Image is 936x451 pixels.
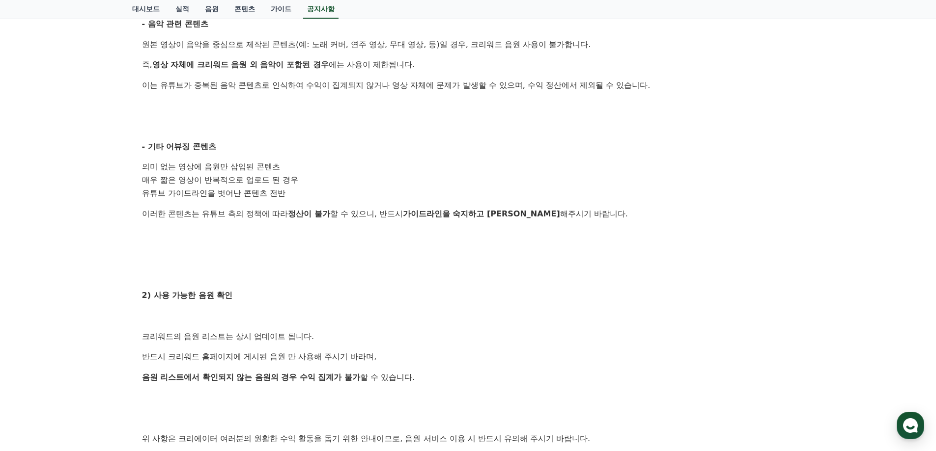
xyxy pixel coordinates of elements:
p: 원본 영상이 음악을 중심으로 제작된 콘텐츠(예: 노래 커버, 연주 영상, 무대 영상, 등)일 경우, 크리워드 음원 사용이 불가합니다. [142,38,794,51]
a: 홈 [3,311,65,336]
a: 대화 [65,311,127,336]
p: 할 수 있습니다. [142,371,794,384]
li: 유튜브 가이드라인을 벗어난 콘텐츠 전반 [142,187,794,200]
li: 의미 없는 영상에 음원만 삽입된 콘텐츠 [142,160,794,174]
strong: 음원 리스트에서 확인되지 않는 음원의 경우 수익 집계가 불가 [142,372,361,382]
p: 이는 유튜브가 중복된 음악 콘텐츠로 인식하여 수익이 집계되지 않거나 영상 자체에 문제가 발생할 수 있으며, 수익 정산에서 제외될 수 있습니다. [142,79,794,92]
span: 대화 [90,326,102,334]
span: 홈 [31,326,37,334]
strong: 가이드라인을 숙지하고 [PERSON_NAME] [403,209,560,218]
p: 크리워드의 음원 리스트는 상시 업데이트 됩니다. [142,330,794,343]
p: 위 사항은 크리에이터 여러분의 원활한 수익 활동을 돕기 위한 안내이므로, 음원 서비스 이용 시 반드시 유의해 주시기 바랍니다. [142,432,794,445]
p: 반드시 크리워드 홈페이지에 게시된 음원 만 사용해 주시기 바라며, [142,350,794,363]
strong: 영상 자체에 크리워드 음원 외 음악이 포함된 경우 [152,60,329,69]
strong: 2) 사용 가능한 음원 확인 [142,291,233,300]
p: 즉, 에는 사용이 제한됩니다. [142,58,794,71]
li: 매우 짧은 영상이 반복적으로 업로드 된 경우 [142,174,794,187]
strong: 정산이 불가 [288,209,330,218]
a: 설정 [127,311,189,336]
strong: - 음악 관련 콘텐츠 [142,19,208,28]
strong: - 기타 어뷰징 콘텐츠 [142,142,216,151]
p: 이러한 콘텐츠는 유튜브 측의 정책에 따라 할 수 있으니, 반드시 해주시기 바랍니다. [142,208,794,220]
span: 설정 [152,326,164,334]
